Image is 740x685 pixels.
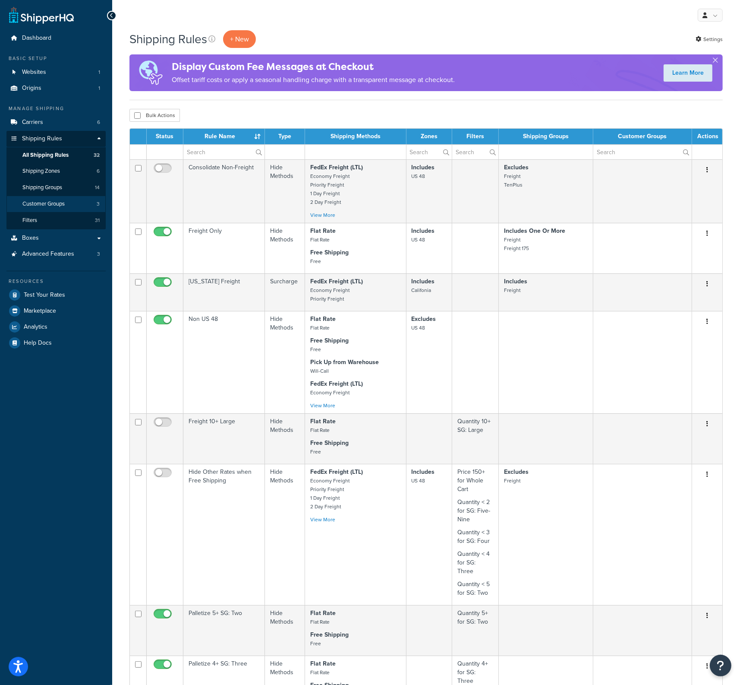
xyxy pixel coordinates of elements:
[6,147,106,163] li: All Shipping Rules
[504,477,520,485] small: Freight
[22,168,60,175] span: Shipping Zones
[6,114,106,130] li: Carriers
[412,236,425,244] small: US 48
[310,448,321,456] small: Free
[6,131,106,229] li: Shipping Rules
[97,119,100,126] span: 6
[310,314,336,323] strong: Flat Rate
[265,464,305,605] td: Hide Methods
[129,109,180,122] button: Bulk Actions
[6,246,106,262] a: Advanced Features 3
[183,311,265,413] td: Non US 48
[412,477,425,485] small: US 48
[504,286,520,294] small: Freight
[6,287,106,303] li: Test Your Rates
[98,85,100,92] span: 1
[183,273,265,311] td: [US_STATE] Freight
[310,669,330,676] small: Flat Rate
[6,180,106,196] li: Shipping Groups
[310,367,329,375] small: Will-Call
[22,152,69,159] span: All Shipping Rules
[504,467,529,476] strong: Excludes
[310,659,336,668] strong: Flat Rate
[6,196,106,212] a: Customer Groups 3
[310,236,330,244] small: Flat Rate
[6,196,106,212] li: Customer Groups
[6,303,106,319] a: Marketplace
[310,417,336,426] strong: Flat Rate
[183,464,265,605] td: Hide Other Rates when Free Shipping
[24,323,47,331] span: Analytics
[24,292,65,299] span: Test Your Rates
[305,129,406,144] th: Shipping Methods
[310,609,336,618] strong: Flat Rate
[6,212,106,228] a: Filters 31
[22,184,62,191] span: Shipping Groups
[310,248,349,257] strong: Free Shipping
[412,226,435,235] strong: Includes
[310,324,330,332] small: Flat Rate
[172,60,455,74] h4: Display Custom Fee Messages at Checkout
[310,163,363,172] strong: FedEx Freight (LTL)
[9,6,74,24] a: ShipperHQ Home
[6,55,106,62] div: Basic Setup
[692,129,722,144] th: Actions
[6,114,106,130] a: Carriers 6
[183,129,265,144] th: Rule Name : activate to sort column ascending
[97,200,100,208] span: 3
[22,217,37,224] span: Filters
[504,236,529,252] small: Freight Freight 175
[504,172,523,189] small: Freight TenPlus
[504,277,527,286] strong: Includes
[6,147,106,163] a: All Shipping Rules 32
[6,246,106,262] li: Advanced Features
[310,226,336,235] strong: Flat Rate
[310,467,363,476] strong: FedEx Freight (LTL)
[6,278,106,285] div: Resources
[183,223,265,273] td: Freight Only
[664,64,712,82] a: Learn More
[24,308,56,315] span: Marketplace
[6,230,106,246] a: Boxes
[310,336,349,345] strong: Free Shipping
[593,145,692,159] input: Search
[183,145,265,159] input: Search
[6,30,106,46] a: Dashboard
[22,35,51,42] span: Dashboard
[310,346,321,353] small: Free
[310,402,335,409] a: View More
[310,516,335,523] a: View More
[6,335,106,351] a: Help Docs
[457,528,493,545] p: Quantity < 3 for SG: Four
[452,413,499,464] td: Quantity 10+ SG: Large
[412,286,431,294] small: Califonia
[6,64,106,80] li: Websites
[95,184,100,191] span: 14
[172,74,455,86] p: Offset tariff costs or apply a seasonal handling charge with a transparent message at checkout.
[183,413,265,464] td: Freight 10+ Large
[310,358,379,367] strong: Pick Up from Warehouse
[223,30,256,48] p: + New
[6,319,106,335] a: Analytics
[310,257,321,265] small: Free
[265,311,305,413] td: Hide Methods
[22,69,46,76] span: Websites
[310,618,330,626] small: Flat Rate
[452,145,498,159] input: Search
[412,467,435,476] strong: Includes
[22,235,39,242] span: Boxes
[504,163,529,172] strong: Excludes
[94,152,100,159] span: 32
[310,211,335,219] a: View More
[6,64,106,80] a: Websites 1
[696,33,723,45] a: Settings
[310,477,350,511] small: Economy Freight Priority Freight 1 Day Freight 2 Day Freight
[147,129,183,144] th: Status
[457,580,493,597] p: Quantity < 5 for SG: Two
[310,277,363,286] strong: FedEx Freight (LTL)
[183,159,265,223] td: Consolidate Non-Freight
